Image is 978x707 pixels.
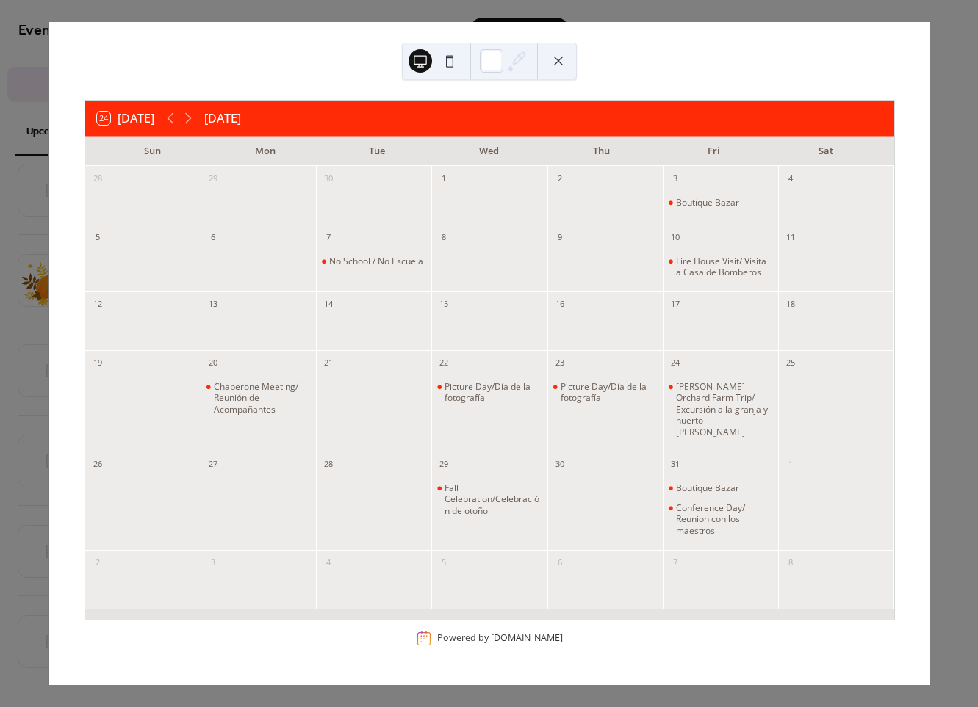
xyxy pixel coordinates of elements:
div: Picture Day/Día de la fotografía [561,381,657,404]
div: Mon [209,137,321,166]
div: 18 [783,297,799,313]
div: 4 [783,171,799,187]
div: 21 [320,355,337,371]
div: 3 [205,555,221,571]
div: Picture Day/Día de la fotografía [547,381,663,404]
div: 15 [436,297,452,313]
div: 24 [667,355,683,371]
div: Boutique Bazar [676,482,739,494]
div: No School / No Escuela [329,255,423,267]
div: 17 [667,297,683,313]
div: Chaperone Meeting/ Reunión de Acompañantes [201,381,316,416]
div: Thu [545,137,658,166]
div: 6 [552,555,568,571]
div: 29 [205,171,221,187]
div: 19 [90,355,106,371]
div: 5 [90,230,106,246]
div: 30 [320,171,337,187]
div: 14 [320,297,337,313]
div: 8 [783,555,799,571]
div: 29 [436,457,452,473]
div: Boutique Bazar [663,482,778,494]
div: Sun [97,137,209,166]
div: 23 [552,355,568,371]
div: Conference Day/ Reunion con los maestros [663,502,778,537]
div: 12 [90,297,106,313]
div: 16 [552,297,568,313]
div: STYER Orchard Farm Trip/ Excursión a la granja y huerto STYER [663,381,778,438]
div: 10 [667,230,683,246]
div: 20 [205,355,221,371]
div: Sat [770,137,882,166]
div: 26 [90,457,106,473]
div: 7 [320,230,337,246]
div: 28 [320,457,337,473]
div: 9 [552,230,568,246]
div: Tue [321,137,434,166]
div: 7 [667,555,683,571]
div: 25 [783,355,799,371]
div: Picture Day/Día de la fotografía [445,381,541,404]
div: [DATE] [204,109,241,127]
div: 5 [436,555,452,571]
div: 22 [436,355,452,371]
button: 24[DATE] [92,108,159,128]
div: Boutique Bazar [663,197,778,209]
div: Fri [658,137,770,166]
div: 3 [667,171,683,187]
div: Picture Day/Día de la fotografía [431,381,547,404]
div: Chaperone Meeting/ Reunión de Acompañantes [214,381,310,416]
div: Boutique Bazar [676,197,739,209]
a: [DOMAIN_NAME] [491,632,563,645]
div: Fire House Visit/ Visita a Casa de Bomberos [676,255,772,278]
div: 1 [783,457,799,473]
div: 8 [436,230,452,246]
div: 31 [667,457,683,473]
div: Conference Day/ Reunion con los maestros [676,502,772,537]
div: [PERSON_NAME] Orchard Farm Trip/ Excursión a la granja y huerto [PERSON_NAME] [676,381,772,438]
div: 2 [552,171,568,187]
div: 13 [205,297,221,313]
div: 28 [90,171,106,187]
div: 4 [320,555,337,571]
div: Fall Celebration/Celebración de otoño [445,482,541,517]
div: Wed [434,137,546,166]
div: 27 [205,457,221,473]
div: Powered by [437,632,563,645]
div: Fire House Visit/ Visita a Casa de Bomberos [663,255,778,278]
div: No School / No Escuela [316,255,431,267]
div: 11 [783,230,799,246]
div: 6 [205,230,221,246]
div: 1 [436,171,452,187]
div: 2 [90,555,106,571]
div: 30 [552,457,568,473]
div: Fall Celebration/Celebración de otoño [431,482,547,517]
